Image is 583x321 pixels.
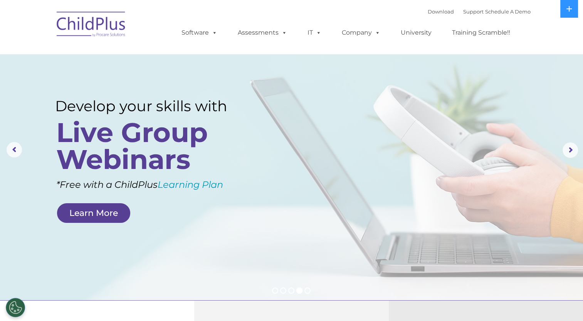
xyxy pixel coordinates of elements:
[158,179,223,190] a: Learning Plan
[393,25,439,40] a: University
[444,25,518,40] a: Training Scramble!!
[107,82,140,88] span: Phone number
[57,203,130,223] a: Learn More
[56,119,246,173] rs-layer: Live Group Webinars
[300,25,329,40] a: IT
[174,25,225,40] a: Software
[55,97,248,115] rs-layer: Develop your skills with
[53,6,130,45] img: ChildPlus by Procare Solutions
[56,176,262,193] rs-layer: *Free with a ChildPlus
[230,25,295,40] a: Assessments
[334,25,388,40] a: Company
[428,8,531,15] font: |
[463,8,484,15] a: Support
[428,8,454,15] a: Download
[6,298,25,317] button: Cookies Settings
[107,51,131,57] span: Last name
[485,8,531,15] a: Schedule A Demo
